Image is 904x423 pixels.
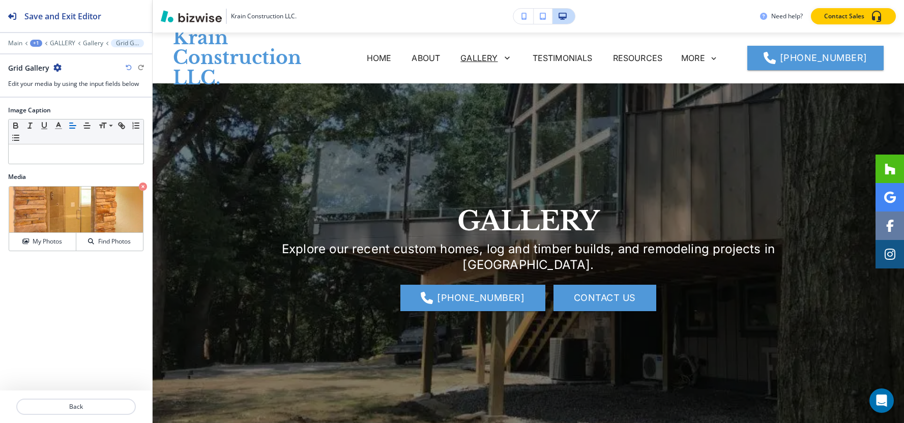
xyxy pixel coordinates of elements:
[533,52,593,64] p: TESTIMONIALS
[681,54,705,63] p: MORE
[24,10,101,22] h2: Save and Exit Editor
[17,402,135,411] p: Back
[83,40,103,47] button: Gallery
[771,12,803,21] h3: Need help?
[111,39,144,47] button: Grid Gallery
[8,172,144,182] h2: Media
[8,186,144,252] div: My PhotosFind Photos
[747,46,884,70] a: [PHONE_NUMBER]
[811,8,896,24] button: Contact Sales
[161,10,222,22] img: Bizwise Logo
[681,49,731,66] div: MORE
[50,40,75,47] button: GALLERY
[876,211,904,240] a: Social media link to facebook account
[553,285,656,311] button: CONTACT US
[161,9,297,24] button: Krain Construction LLC.
[876,183,904,211] a: Social media link to google account
[367,52,392,64] p: HOME
[76,233,143,251] button: Find Photos
[613,52,663,64] p: RESOURCES
[876,155,904,183] a: Social media link to houzz account
[173,28,350,88] h3: Krain Construction LLC.
[116,40,139,47] p: Grid Gallery
[9,233,76,251] button: My Photos
[876,240,904,268] a: Social media link to instagram account
[869,388,894,413] div: Open Intercom Messenger
[400,285,545,311] a: [PHONE_NUMBER]
[8,79,144,88] h3: Edit your media by using the input fields below
[98,237,131,246] h4: Find Photos
[457,204,599,239] h1: GALLERY
[460,52,498,64] p: GALLERY
[33,237,62,246] h4: My Photos
[824,12,864,21] p: Contact Sales
[8,106,51,115] h2: Image Caption
[231,241,826,273] p: Explore our recent custom homes, log and timber builds, and remodeling projects in [GEOGRAPHIC_DA...
[412,52,440,64] p: ABOUT
[231,12,297,21] h3: Krain Construction LLC.
[8,40,22,47] button: Main
[8,63,49,73] h2: Grid Gallery
[30,40,42,47] button: +1
[16,399,136,415] button: Back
